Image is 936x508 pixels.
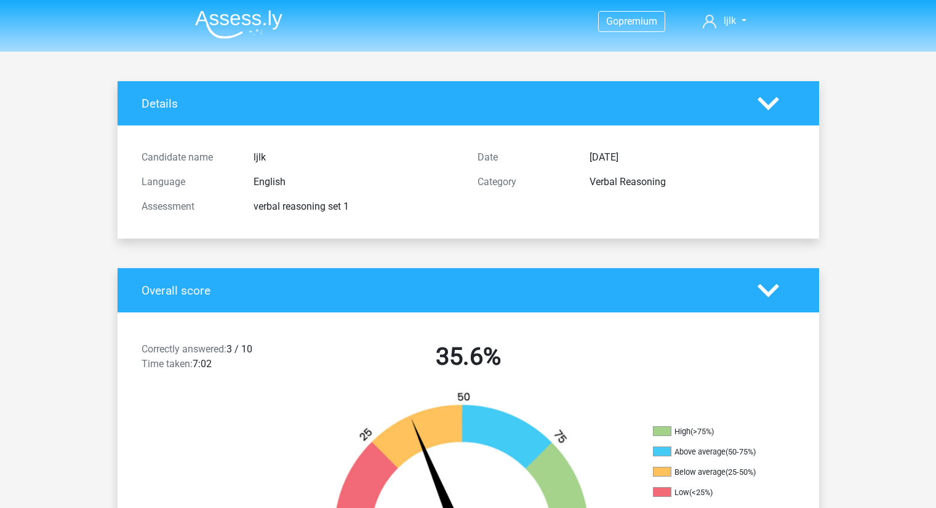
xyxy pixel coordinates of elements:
li: Above average [653,446,776,458]
div: (>75%) [690,427,714,436]
div: (25-50%) [726,467,756,477]
span: Time taken: [142,358,193,370]
span: Correctly answered: [142,343,226,355]
li: Below average [653,467,776,478]
li: High [653,426,776,437]
div: verbal reasoning set 1 [244,199,468,214]
div: 3 / 10 7:02 [132,342,300,376]
div: ljlk [244,150,468,165]
h4: Overall score [142,284,739,298]
span: Go [606,15,618,27]
div: (<25%) [689,488,713,497]
div: Category [468,175,580,189]
div: Assessment [132,199,244,214]
a: ljlk [698,14,751,28]
span: ljlk [724,15,736,26]
div: English [244,175,468,189]
div: [DATE] [580,150,804,165]
li: Low [653,487,776,498]
div: (50-75%) [726,447,756,456]
img: Assessly [195,10,282,39]
div: Date [468,150,580,165]
h4: Details [142,97,739,111]
div: Candidate name [132,150,244,165]
div: Language [132,175,244,189]
h2: 35.6% [310,342,627,371]
span: premium [618,15,657,27]
a: Gopremium [599,13,665,30]
div: Verbal Reasoning [580,175,804,189]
